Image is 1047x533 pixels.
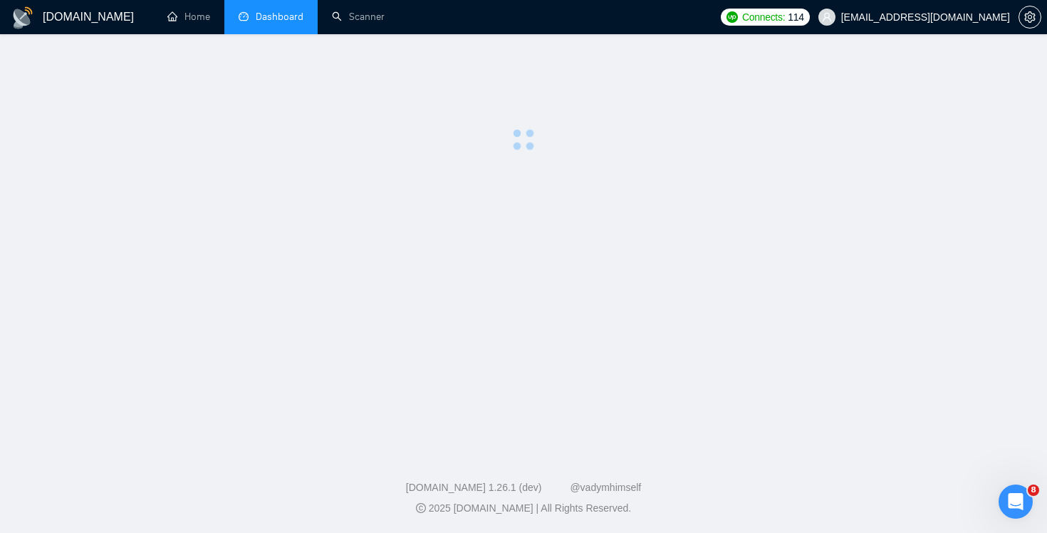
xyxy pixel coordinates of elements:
[999,485,1033,519] iframe: Intercom live chat
[1028,485,1039,496] span: 8
[167,11,210,23] a: homeHome
[788,9,803,25] span: 114
[822,12,832,22] span: user
[416,503,426,513] span: copyright
[570,482,641,493] a: @vadymhimself
[256,11,303,23] span: Dashboard
[726,11,738,23] img: upwork-logo.png
[11,6,34,29] img: logo
[742,9,785,25] span: Connects:
[11,501,1036,516] div: 2025 [DOMAIN_NAME] | All Rights Reserved.
[332,11,385,23] a: searchScanner
[1019,6,1041,29] button: setting
[239,11,249,21] span: dashboard
[1019,11,1041,23] a: setting
[406,482,542,493] a: [DOMAIN_NAME] 1.26.1 (dev)
[1019,11,1041,23] span: setting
